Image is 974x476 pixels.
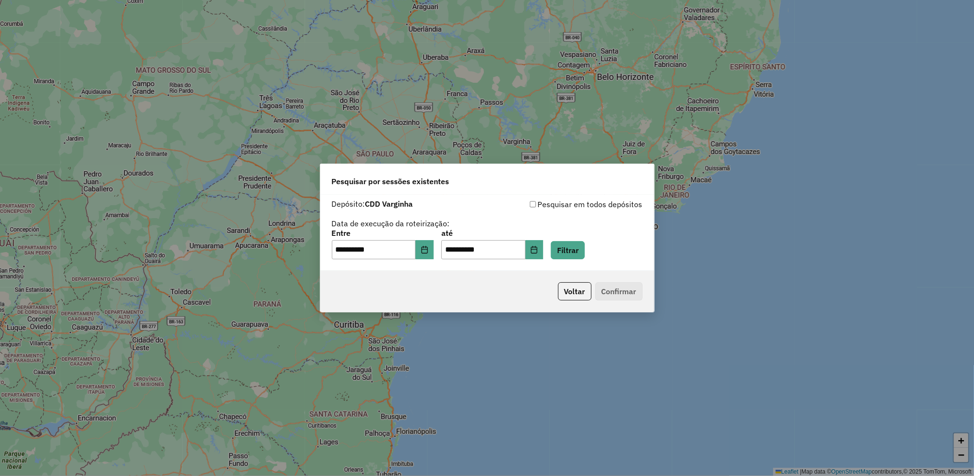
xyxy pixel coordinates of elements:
button: Choose Date [416,240,434,259]
strong: CDD Varginha [365,199,413,209]
span: Pesquisar por sessões existentes [332,176,449,187]
label: Depósito: [332,198,413,210]
button: Choose Date [525,240,544,259]
button: Voltar [558,282,591,300]
label: Entre [332,227,434,239]
label: Data de execução da roteirização: [332,218,450,229]
button: Filtrar [551,241,585,259]
label: até [441,227,543,239]
div: Pesquisar em todos depósitos [487,199,643,210]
